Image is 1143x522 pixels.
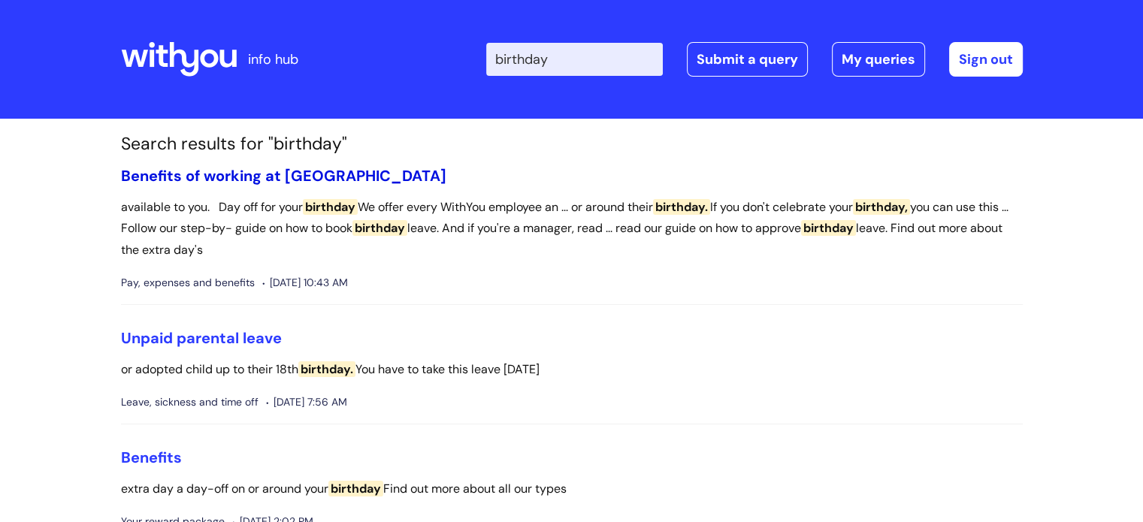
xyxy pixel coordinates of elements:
[121,166,446,186] a: Benefits of working at [GEOGRAPHIC_DATA]
[949,42,1023,77] a: Sign out
[298,361,355,377] span: birthday.
[248,47,298,71] p: info hub
[121,328,282,348] a: Unpaid parental leave
[121,134,1023,155] h1: Search results for "birthday"
[121,393,259,412] span: Leave, sickness and time off
[687,42,808,77] a: Submit a query
[653,199,710,215] span: birthday.
[328,481,383,496] span: birthday
[266,393,347,412] span: [DATE] 7:56 AM
[121,448,182,467] a: Benefits
[121,197,1023,261] p: available to you. Day off for your We offer every WithYou employee an ... or around their If you ...
[121,359,1023,381] p: or adopted child up to their 18th You have to take this leave [DATE]
[303,199,358,215] span: birthday
[121,273,255,292] span: Pay, expenses and benefits
[486,42,1023,77] div: | -
[352,220,407,236] span: birthday
[832,42,925,77] a: My queries
[262,273,348,292] span: [DATE] 10:43 AM
[853,199,910,215] span: birthday,
[486,43,663,76] input: Search
[801,220,856,236] span: birthday
[121,478,1023,500] p: extra day a day-off on or around your Find out more about all our types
